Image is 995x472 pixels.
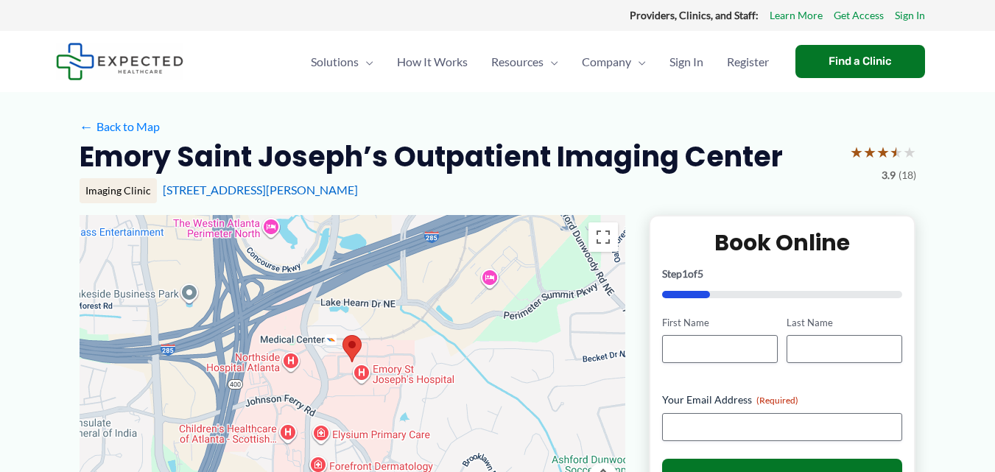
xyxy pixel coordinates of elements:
[80,178,157,203] div: Imaging Clinic
[770,6,823,25] a: Learn More
[662,392,903,407] label: Your Email Address
[899,166,916,185] span: (18)
[570,36,658,88] a: CompanyMenu Toggle
[715,36,781,88] a: Register
[682,267,688,280] span: 1
[876,138,890,166] span: ★
[163,183,358,197] a: [STREET_ADDRESS][PERSON_NAME]
[727,36,769,88] span: Register
[662,269,903,279] p: Step of
[890,138,903,166] span: ★
[834,6,884,25] a: Get Access
[80,138,783,175] h2: Emory Saint Joseph’s Outpatient Imaging Center
[56,43,183,80] img: Expected Healthcare Logo - side, dark font, small
[903,138,916,166] span: ★
[630,9,759,21] strong: Providers, Clinics, and Staff:
[582,36,631,88] span: Company
[756,395,798,406] span: (Required)
[863,138,876,166] span: ★
[299,36,385,88] a: SolutionsMenu Toggle
[299,36,781,88] nav: Primary Site Navigation
[662,316,778,330] label: First Name
[491,36,544,88] span: Resources
[385,36,479,88] a: How It Works
[544,36,558,88] span: Menu Toggle
[787,316,902,330] label: Last Name
[80,119,94,133] span: ←
[697,267,703,280] span: 5
[669,36,703,88] span: Sign In
[588,222,618,252] button: Toggle fullscreen view
[631,36,646,88] span: Menu Toggle
[479,36,570,88] a: ResourcesMenu Toggle
[795,45,925,78] a: Find a Clinic
[397,36,468,88] span: How It Works
[658,36,715,88] a: Sign In
[311,36,359,88] span: Solutions
[359,36,373,88] span: Menu Toggle
[662,228,903,257] h2: Book Online
[850,138,863,166] span: ★
[882,166,896,185] span: 3.9
[895,6,925,25] a: Sign In
[80,116,160,138] a: ←Back to Map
